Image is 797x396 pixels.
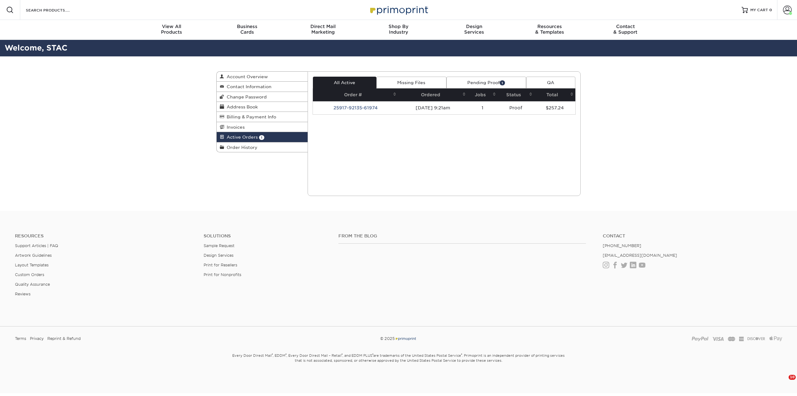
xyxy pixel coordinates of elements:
h4: Resources [15,233,194,239]
a: Shop ByIndustry [361,20,436,40]
td: Proof [498,101,534,114]
th: Ordered [398,88,467,101]
a: Privacy [30,334,44,343]
sup: ® [342,353,342,356]
span: Active Orders [224,135,258,140]
small: Every Door Direct Mail , EDDM , Every Door Direct Mail – Retail , and EDDM PLUS are trademarks of... [216,351,581,378]
span: Contact Information [224,84,271,89]
a: Print for Nonprofits [204,272,241,277]
td: 25917-92135-61974 [313,101,398,114]
span: Change Password [224,94,267,99]
a: [PHONE_NUMBER] [603,243,641,248]
div: & Support [587,24,663,35]
th: Total [534,88,575,101]
th: Jobs [468,88,498,101]
div: Services [436,24,512,35]
div: Cards [210,24,285,35]
a: Account Overview [217,72,308,82]
img: Primoprint [395,336,417,341]
span: 10 [789,375,796,380]
span: 1 [500,80,505,85]
td: [DATE] 9:21am [398,101,467,114]
a: Contact [603,233,782,239]
a: Contact Information [217,82,308,92]
h4: From the Blog [338,233,586,239]
span: Design [436,24,512,29]
h4: Solutions [204,233,329,239]
a: Active Orders 1 [217,132,308,142]
a: View AllProducts [134,20,210,40]
a: Print for Resellers [204,263,237,267]
a: Address Book [217,102,308,112]
a: Sample Request [204,243,234,248]
div: & Templates [512,24,587,35]
sup: ® [285,353,286,356]
a: Terms [15,334,26,343]
a: Reviews [15,292,31,296]
sup: ® [461,353,462,356]
a: BusinessCards [210,20,285,40]
a: Custom Orders [15,272,44,277]
span: 1 [259,135,264,140]
span: Contact [587,24,663,29]
sup: ® [272,353,273,356]
span: Account Overview [224,74,268,79]
div: Marketing [285,24,361,35]
a: Layout Templates [15,263,49,267]
span: Resources [512,24,587,29]
sup: ® [372,353,373,356]
a: Direct MailMarketing [285,20,361,40]
a: Quality Assurance [15,282,50,287]
span: Direct Mail [285,24,361,29]
a: Pending Proof1 [446,77,526,88]
div: Products [134,24,210,35]
td: 1 [468,101,498,114]
a: DesignServices [436,20,512,40]
span: Order History [224,145,257,150]
img: Primoprint [367,3,430,17]
a: Artwork Guidelines [15,253,52,258]
a: Missing Files [376,77,446,88]
div: © 2025 [269,334,528,343]
a: QA [526,77,575,88]
span: 0 [769,8,772,12]
a: Support Articles | FAQ [15,243,58,248]
div: Industry [361,24,436,35]
span: Address Book [224,104,258,109]
th: Order # [313,88,398,101]
th: Status [498,88,534,101]
span: Shop By [361,24,436,29]
a: Billing & Payment Info [217,112,308,122]
span: MY CART [750,7,768,13]
a: Order History [217,142,308,152]
a: Change Password [217,92,308,102]
a: Resources& Templates [512,20,587,40]
td: $257.24 [534,101,575,114]
span: Invoices [224,125,245,130]
iframe: Intercom live chat [776,375,791,390]
a: Contact& Support [587,20,663,40]
a: [EMAIL_ADDRESS][DOMAIN_NAME] [603,253,677,258]
span: Business [210,24,285,29]
a: Design Services [204,253,233,258]
span: Billing & Payment Info [224,114,276,119]
span: View All [134,24,210,29]
a: Reprint & Refund [47,334,81,343]
a: All Active [313,77,376,88]
a: Invoices [217,122,308,132]
input: SEARCH PRODUCTS..... [25,6,86,14]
